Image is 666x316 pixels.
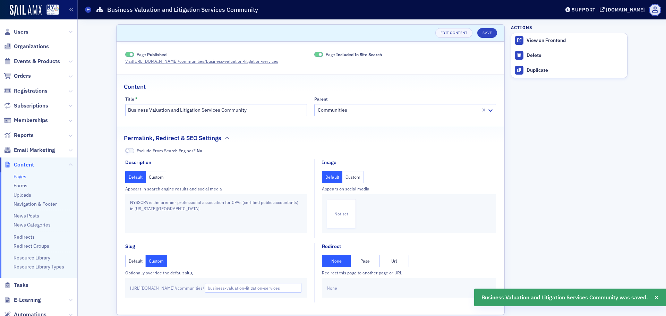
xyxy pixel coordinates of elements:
h4: Actions [511,24,532,31]
div: NYSSCPA is the premier professional association for CPAs (certified public accountants) in [US_ST... [125,194,307,233]
span: Users [14,28,28,36]
a: Events & Products [4,58,60,65]
abbr: This field is required [135,96,138,101]
div: Redirect this page to another page or URL [322,270,496,276]
span: Tasks [14,281,28,289]
a: Organizations [4,43,49,50]
span: Content [14,161,34,169]
a: View Homepage [42,5,59,16]
div: [DOMAIN_NAME] [606,7,645,13]
a: Reports [4,131,34,139]
div: Title [125,96,134,102]
a: Edit Content [435,28,472,38]
div: Appears in search engine results and social media [125,186,307,192]
span: Events & Products [14,58,60,65]
div: Support [572,7,596,13]
div: Description [125,159,151,166]
a: Users [4,28,28,36]
a: Resource Library [14,255,50,261]
a: Forms [14,182,27,189]
a: Redirects [14,234,35,240]
button: [DOMAIN_NAME] [600,7,647,12]
span: Memberships [14,117,48,124]
a: Registrations [4,87,48,95]
a: E-Learning [4,296,41,304]
img: SailAMX [46,5,59,15]
span: Registrations [14,87,48,95]
span: Published [125,52,134,57]
div: Parent [314,96,328,102]
a: Memberships [4,117,48,124]
span: Subscriptions [14,102,48,110]
a: Uploads [14,192,31,198]
span: Published [147,52,166,57]
a: Content [4,161,34,169]
button: Custom [342,171,364,183]
h1: Business Valuation and Litigation Services Community [107,6,258,14]
a: News Categories [14,222,51,228]
span: No [197,148,202,153]
button: Save [477,28,497,38]
button: Page [351,255,380,267]
button: Custom [146,255,167,267]
span: Organizations [14,43,49,50]
span: Exclude From Search Engines? [137,147,202,154]
button: Default [125,255,146,267]
div: View on Frontend [527,37,624,44]
h2: Content [124,82,146,91]
button: Duplicate [511,63,627,78]
span: No [125,148,134,153]
span: Orders [14,72,31,80]
img: SailAMX [10,5,42,16]
div: Duplicate [527,67,624,74]
button: Default [125,171,146,183]
a: Redirect Groups [14,243,49,249]
div: Redirect [322,243,341,250]
a: Subscriptions [4,102,48,110]
a: Orders [4,72,31,80]
span: Email Marketing [14,146,55,154]
div: Slug [125,243,135,250]
div: Delete [527,52,624,59]
h2: Permalink, Redirect & SEO Settings [124,134,221,143]
a: Visit[URL][DOMAIN_NAME]/communities/business-valuation-litigation-services [125,58,284,64]
span: Business Valuation and Litigation Services Community was saved. [481,293,648,302]
button: None [322,255,351,267]
div: Image [322,159,336,166]
span: E-Learning [14,296,41,304]
span: [URL][DOMAIN_NAME] / /communities/ [130,285,204,291]
span: Profile [649,4,661,16]
a: Pages [14,173,26,180]
a: Resource Library Types [14,264,64,270]
a: Tasks [4,281,28,289]
span: Page [326,51,382,58]
div: Not set [327,199,356,228]
span: Included In Site Search [314,52,323,57]
a: View on Frontend [511,33,627,48]
button: Url [380,255,409,267]
div: None [322,278,496,298]
a: News Posts [14,213,39,219]
button: Default [322,171,343,183]
button: Custom [146,171,167,183]
span: Page [137,51,166,58]
div: Optionally override the default slug [125,270,307,276]
span: Reports [14,131,34,139]
button: Delete [511,48,627,63]
a: Navigation & Footer [14,201,57,207]
a: Email Marketing [4,146,55,154]
span: Included In Site Search [336,52,382,57]
div: Appears on social media [322,186,496,192]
